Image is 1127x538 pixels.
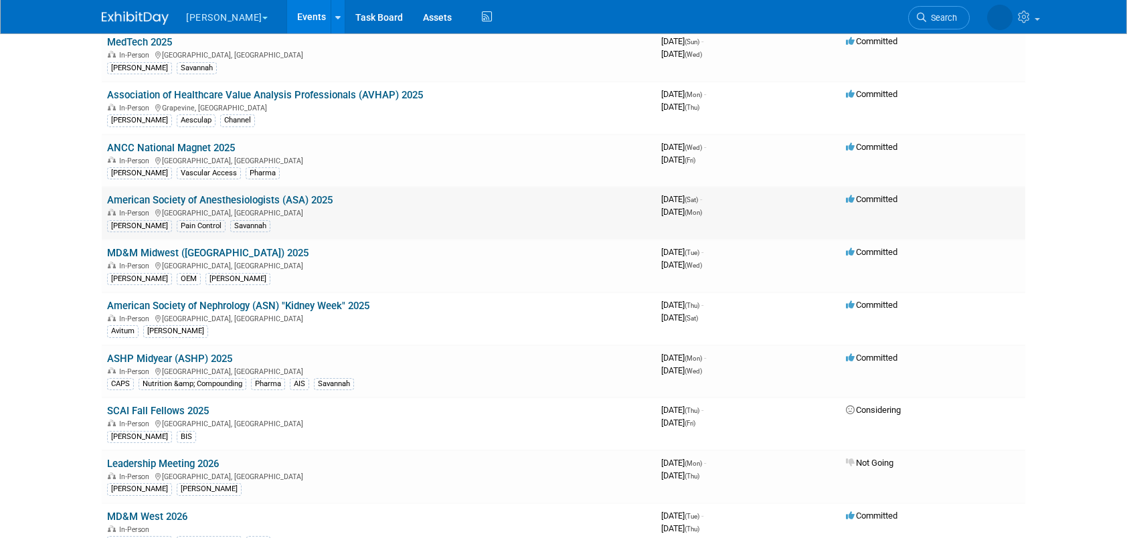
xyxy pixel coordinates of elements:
[107,470,651,481] div: [GEOGRAPHIC_DATA], [GEOGRAPHIC_DATA]
[846,247,897,257] span: Committed
[108,104,116,110] img: In-Person Event
[908,6,970,29] a: Search
[846,142,897,152] span: Committed
[701,300,703,310] span: -
[102,11,169,25] img: ExhibitDay
[314,378,354,390] div: Savannah
[661,36,703,46] span: [DATE]
[661,207,702,217] span: [DATE]
[177,114,215,126] div: Aesculap
[107,220,172,232] div: [PERSON_NAME]
[846,511,897,521] span: Committed
[685,513,699,520] span: (Tue)
[107,378,134,390] div: CAPS
[701,405,703,415] span: -
[685,209,702,216] span: (Mon)
[685,51,702,58] span: (Wed)
[685,249,699,256] span: (Tue)
[107,325,139,337] div: Avitum
[661,155,695,165] span: [DATE]
[685,355,702,362] span: (Mon)
[846,89,897,99] span: Committed
[846,458,893,468] span: Not Going
[107,458,219,470] a: Leadership Meeting 2026
[177,167,241,179] div: Vascular Access
[108,315,116,321] img: In-Person Event
[107,418,651,428] div: [GEOGRAPHIC_DATA], [GEOGRAPHIC_DATA]
[846,405,901,415] span: Considering
[177,273,201,285] div: OEM
[246,167,280,179] div: Pharma
[108,157,116,163] img: In-Person Event
[661,49,702,59] span: [DATE]
[177,62,217,74] div: Savannah
[987,5,1013,30] img: Savannah Jones
[704,89,706,99] span: -
[661,102,699,112] span: [DATE]
[685,144,702,151] span: (Wed)
[108,367,116,374] img: In-Person Event
[107,273,172,285] div: [PERSON_NAME]
[108,420,116,426] img: In-Person Event
[846,300,897,310] span: Committed
[177,483,242,495] div: [PERSON_NAME]
[108,525,116,532] img: In-Person Event
[926,13,957,23] span: Search
[661,194,702,204] span: [DATE]
[107,312,651,323] div: [GEOGRAPHIC_DATA], [GEOGRAPHIC_DATA]
[701,36,703,46] span: -
[661,511,703,521] span: [DATE]
[107,194,333,206] a: American Society of Anesthesiologists (ASA) 2025
[119,157,153,165] span: In-Person
[119,209,153,217] span: In-Person
[107,102,651,112] div: Grapevine, [GEOGRAPHIC_DATA]
[119,525,153,534] span: In-Person
[107,300,369,312] a: American Society of Nephrology (ASN) "Kidney Week" 2025
[846,36,897,46] span: Committed
[107,207,651,217] div: [GEOGRAPHIC_DATA], [GEOGRAPHIC_DATA]
[108,51,116,58] img: In-Person Event
[700,194,702,204] span: -
[685,525,699,533] span: (Thu)
[119,367,153,376] span: In-Person
[107,62,172,74] div: [PERSON_NAME]
[661,89,706,99] span: [DATE]
[119,104,153,112] span: In-Person
[846,353,897,363] span: Committed
[107,365,651,376] div: [GEOGRAPHIC_DATA], [GEOGRAPHIC_DATA]
[661,260,702,270] span: [DATE]
[661,300,703,310] span: [DATE]
[685,315,698,322] span: (Sat)
[143,325,208,337] div: [PERSON_NAME]
[119,472,153,481] span: In-Person
[661,365,702,375] span: [DATE]
[107,89,423,101] a: Association of Healthcare Value Analysis Professionals (AVHAP) 2025
[661,470,699,480] span: [DATE]
[661,418,695,428] span: [DATE]
[846,194,897,204] span: Committed
[661,523,699,533] span: [DATE]
[685,157,695,164] span: (Fri)
[661,312,698,323] span: [DATE]
[107,114,172,126] div: [PERSON_NAME]
[704,142,706,152] span: -
[230,220,270,232] div: Savannah
[107,483,172,495] div: [PERSON_NAME]
[704,353,706,363] span: -
[661,142,706,152] span: [DATE]
[108,472,116,479] img: In-Person Event
[107,142,235,154] a: ANCC National Magnet 2025
[205,273,270,285] div: [PERSON_NAME]
[139,378,246,390] div: Nutrition &amp; Compounding
[107,405,209,417] a: SCAI Fall Fellows 2025
[685,407,699,414] span: (Thu)
[661,353,706,363] span: [DATE]
[290,378,309,390] div: AIS
[108,262,116,268] img: In-Person Event
[107,353,232,365] a: ASHP Midyear (ASHP) 2025
[107,260,651,270] div: [GEOGRAPHIC_DATA], [GEOGRAPHIC_DATA]
[119,315,153,323] span: In-Person
[220,114,255,126] div: Channel
[661,405,703,415] span: [DATE]
[107,247,309,259] a: MD&M Midwest ([GEOGRAPHIC_DATA]) 2025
